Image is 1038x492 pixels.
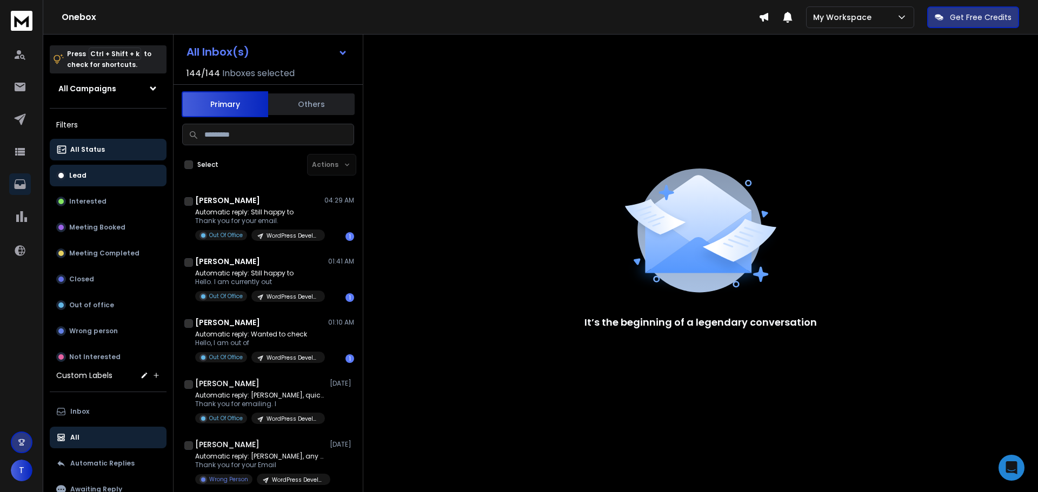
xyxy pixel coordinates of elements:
[345,293,354,302] div: 1
[950,12,1012,23] p: Get Free Credits
[195,452,325,461] p: Automatic reply: [PERSON_NAME], any thoughts
[272,476,324,484] p: WordPress Development - August
[50,453,167,474] button: Automatic Replies
[50,268,167,290] button: Closed
[195,461,325,469] p: Thank you for your Email
[195,217,325,225] p: Thank you for your email.
[197,160,218,169] label: Select
[345,354,354,363] div: 1
[345,232,354,241] div: 1
[70,145,105,154] p: All Status
[69,353,121,361] p: Not Interested
[195,339,325,347] p: Hello, I am out of
[50,320,167,342] button: Wrong person
[195,256,260,267] h1: [PERSON_NAME]
[50,242,167,264] button: Meeting Completed
[813,12,876,23] p: My Workspace
[195,269,325,278] p: Automatic reply: Still happy to
[195,208,325,217] p: Automatic reply: Still happy to
[195,195,260,206] h1: [PERSON_NAME]
[69,301,114,309] p: Out of office
[268,92,355,116] button: Others
[89,48,141,60] span: Ctrl + Shift + k
[67,49,151,70] p: Press to check for shortcuts.
[182,91,268,117] button: Primary
[927,6,1019,28] button: Get Free Credits
[11,11,32,31] img: logo
[330,440,354,449] p: [DATE]
[50,294,167,316] button: Out of office
[195,378,259,389] h1: [PERSON_NAME]
[328,318,354,327] p: 01:10 AM
[69,275,94,284] p: Closed
[69,223,125,232] p: Meeting Booked
[50,217,167,238] button: Meeting Booked
[50,78,167,99] button: All Campaigns
[69,327,118,335] p: Wrong person
[328,257,354,266] p: 01:41 AM
[222,67,295,80] h3: Inboxes selected
[584,315,817,330] p: It’s the beginning of a legendary conversation
[195,330,325,339] p: Automatic reply: Wanted to check
[195,439,259,450] h1: [PERSON_NAME]
[195,278,325,286] p: Hello. I am currently out
[209,475,248,483] p: Wrong Person
[58,83,116,94] h1: All Campaigns
[11,460,32,481] button: T
[209,414,243,422] p: Out Of Office
[209,353,243,361] p: Out Of Office
[62,11,758,24] h1: Onebox
[195,317,260,328] h1: [PERSON_NAME]
[50,346,167,368] button: Not Interested
[187,67,220,80] span: 144 / 144
[70,459,135,468] p: Automatic Replies
[50,139,167,160] button: All Status
[69,249,139,258] p: Meeting Completed
[50,191,167,212] button: Interested
[50,401,167,422] button: Inbox
[50,165,167,186] button: Lead
[69,197,107,206] p: Interested
[70,407,89,416] p: Inbox
[178,41,356,63] button: All Inbox(s)
[195,391,325,400] p: Automatic reply: [PERSON_NAME], quick website
[50,427,167,448] button: All
[267,293,318,301] p: WordPress Development - August
[267,354,318,362] p: WordPress Development - August
[209,292,243,300] p: Out Of Office
[70,433,79,442] p: All
[267,232,318,240] p: WordPress Development - August
[209,231,243,239] p: Out Of Office
[330,379,354,388] p: [DATE]
[324,196,354,205] p: 04:29 AM
[50,117,167,132] h3: Filters
[195,400,325,408] p: Thank you for emailing. I
[267,415,318,423] p: WordPress Development - August
[999,455,1024,481] div: Open Intercom Messenger
[69,171,86,180] p: Lead
[56,370,112,381] h3: Custom Labels
[187,46,249,57] h1: All Inbox(s)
